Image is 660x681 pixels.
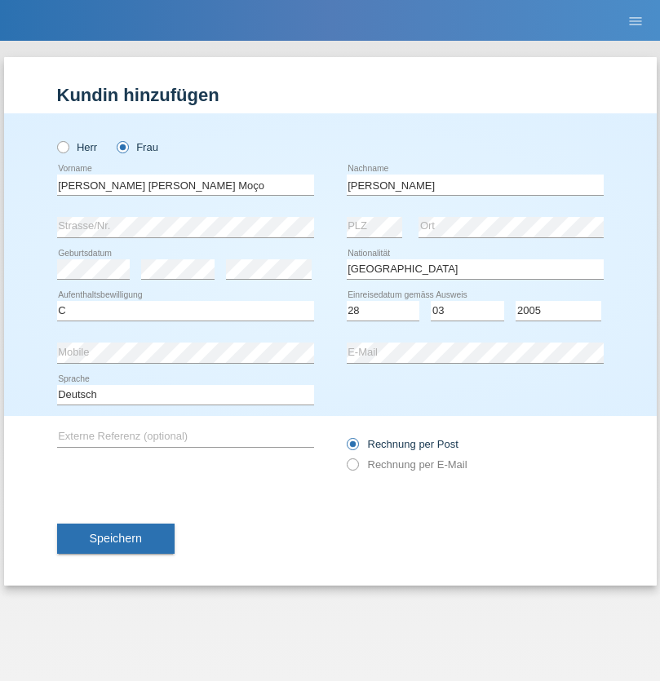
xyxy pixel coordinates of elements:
button: Speichern [57,524,175,555]
h1: Kundin hinzufügen [57,85,604,105]
input: Rechnung per E-Mail [347,458,357,479]
label: Frau [117,141,158,153]
label: Herr [57,141,98,153]
a: menu [619,15,652,25]
input: Frau [117,141,127,152]
input: Herr [57,141,68,152]
i: menu [627,13,644,29]
span: Speichern [90,532,142,545]
input: Rechnung per Post [347,438,357,458]
label: Rechnung per E-Mail [347,458,467,471]
label: Rechnung per Post [347,438,458,450]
